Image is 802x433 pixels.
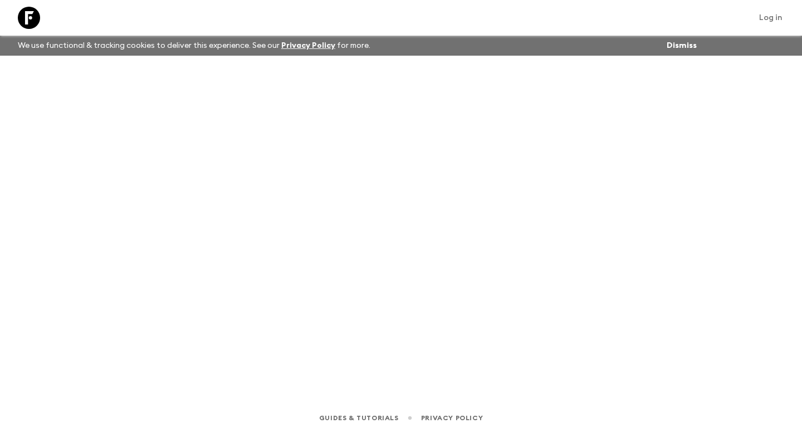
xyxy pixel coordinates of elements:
a: Privacy Policy [281,42,335,50]
p: We use functional & tracking cookies to deliver this experience. See our for more. [13,36,375,56]
button: Dismiss [664,38,700,53]
a: Privacy Policy [421,412,483,424]
a: Log in [753,10,789,26]
a: Guides & Tutorials [319,412,399,424]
